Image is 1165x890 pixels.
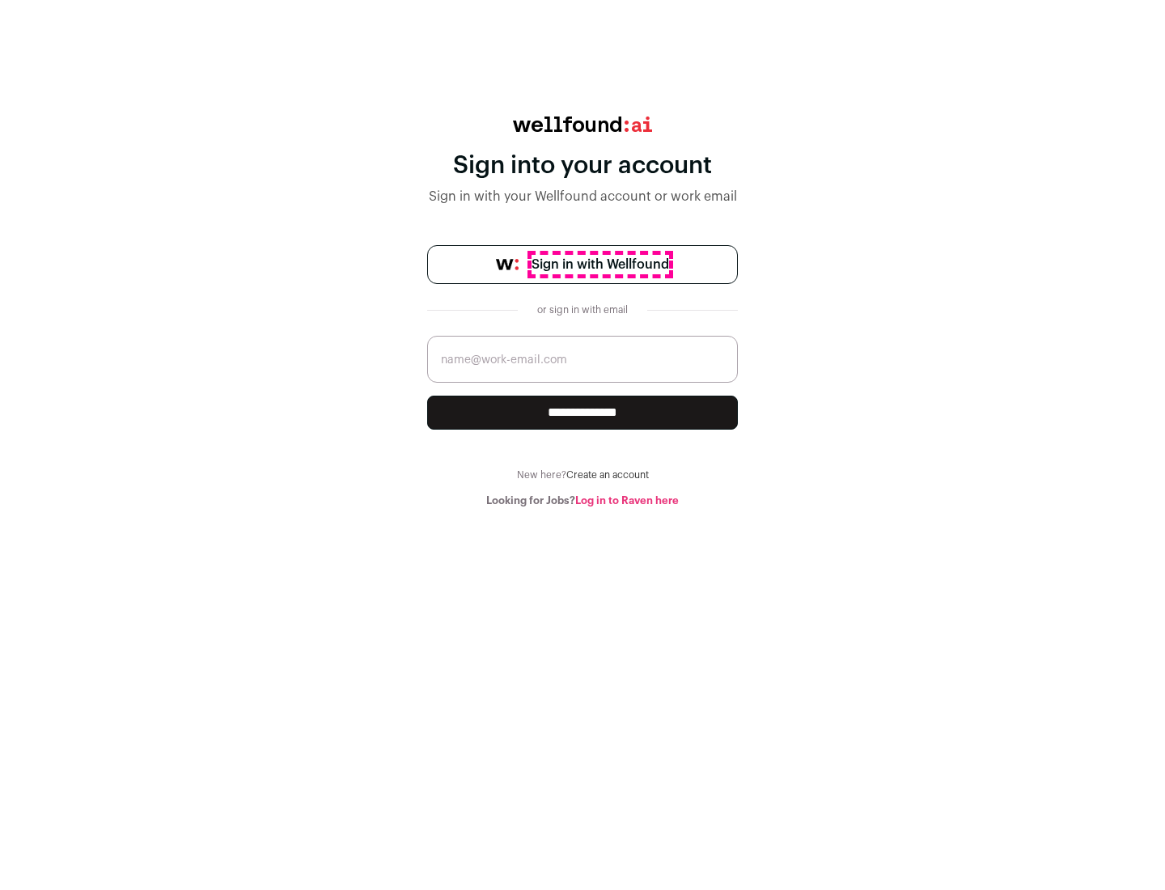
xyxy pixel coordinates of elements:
[496,259,519,270] img: wellfound-symbol-flush-black-fb3c872781a75f747ccb3a119075da62bfe97bd399995f84a933054e44a575c4.png
[575,495,679,506] a: Log in to Raven here
[427,187,738,206] div: Sign in with your Wellfound account or work email
[513,117,652,132] img: wellfound:ai
[531,303,634,316] div: or sign in with email
[427,336,738,383] input: name@work-email.com
[427,245,738,284] a: Sign in with Wellfound
[532,255,669,274] span: Sign in with Wellfound
[427,494,738,507] div: Looking for Jobs?
[427,468,738,481] div: New here?
[566,470,649,480] a: Create an account
[427,151,738,180] div: Sign into your account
